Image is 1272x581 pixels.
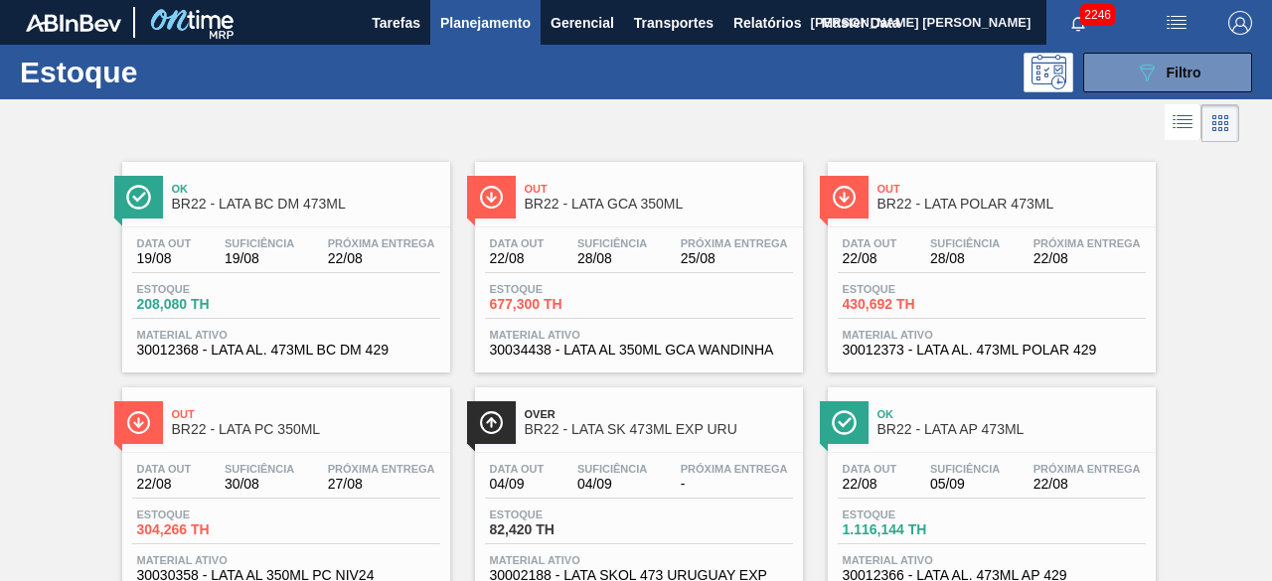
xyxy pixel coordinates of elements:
span: 25/08 [681,251,788,266]
span: Estoque [490,283,629,295]
span: 28/08 [577,251,647,266]
span: 30/08 [225,477,294,492]
span: Material ativo [490,329,788,341]
span: Estoque [843,508,982,520]
span: 30012368 - LATA AL. 473ML BC DM 429 [137,343,435,358]
span: Out [525,183,793,195]
span: BR22 - LATA POLAR 473ML [877,197,1146,212]
span: 22/08 [137,477,192,492]
span: Data out [490,463,545,475]
button: Filtro [1083,53,1252,92]
img: Ícone [479,410,504,435]
span: Próxima Entrega [1033,237,1141,249]
span: BR22 - LATA GCA 350ML [525,197,793,212]
span: 304,266 TH [137,522,276,537]
span: Próxima Entrega [681,237,788,249]
span: Suficiência [225,237,294,249]
span: Material ativo [843,554,1141,566]
span: Ok [172,183,440,195]
img: TNhmsLtSVTkK8tSr43FrP2fwEKptu5GPRR3wAAAABJRU5ErkJggg== [26,14,121,32]
span: 82,420 TH [490,522,629,537]
span: 05/09 [930,477,1000,492]
img: Ícone [832,410,857,435]
span: Estoque [137,283,276,295]
span: Relatórios [733,11,801,35]
span: 28/08 [930,251,1000,266]
span: 19/08 [137,251,192,266]
span: Over [525,408,793,420]
span: Estoque [137,508,276,520]
span: Out [172,408,440,420]
span: BR22 - LATA BC DM 473ML [172,197,440,212]
span: BR22 - LATA AP 473ML [877,422,1146,437]
span: 30012373 - LATA AL. 473ML POLAR 429 [843,343,1141,358]
span: Material ativo [843,329,1141,341]
span: Gerencial [551,11,614,35]
span: Próxima Entrega [681,463,788,475]
img: Ícone [832,185,857,210]
span: 19/08 [225,251,294,266]
span: Ok [877,408,1146,420]
span: 22/08 [328,251,435,266]
span: 04/09 [490,477,545,492]
span: 1.116,144 TH [843,522,982,537]
span: 208,080 TH [137,297,276,312]
span: 430,692 TH [843,297,982,312]
img: Ícone [126,185,151,210]
span: 22/08 [843,251,897,266]
span: Suficiência [930,463,1000,475]
span: Data out [843,463,897,475]
span: 27/08 [328,477,435,492]
span: 30034438 - LATA AL 350ML GCA WANDINHA [490,343,788,358]
span: Out [877,183,1146,195]
span: 22/08 [1033,477,1141,492]
span: Material ativo [137,554,435,566]
a: ÍconeOutBR22 - LATA GCA 350MLData out22/08Suficiência28/08Próxima Entrega25/08Estoque677,300 THMa... [460,147,813,372]
span: Estoque [843,283,982,295]
h1: Estoque [20,61,294,83]
span: - [681,477,788,492]
img: Ícone [126,410,151,435]
span: BR22 - LATA PC 350ML [172,422,440,437]
span: Material ativo [137,329,435,341]
span: Estoque [490,508,629,520]
span: 22/08 [490,251,545,266]
span: 22/08 [1033,251,1141,266]
img: userActions [1165,11,1189,35]
span: Próxima Entrega [1033,463,1141,475]
span: Suficiência [577,237,647,249]
span: Data out [843,237,897,249]
span: Filtro [1167,65,1201,80]
span: Data out [490,237,545,249]
span: 04/09 [577,477,647,492]
span: Data out [137,463,192,475]
img: Logout [1228,11,1252,35]
span: Transportes [634,11,714,35]
span: Suficiência [930,237,1000,249]
span: Próxima Entrega [328,463,435,475]
span: Próxima Entrega [328,237,435,249]
span: BR22 - LATA SK 473ML EXP URU [525,422,793,437]
a: ÍconeOkBR22 - LATA BC DM 473MLData out19/08Suficiência19/08Próxima Entrega22/08Estoque208,080 THM... [107,147,460,372]
span: Suficiência [577,463,647,475]
div: Visão em Cards [1201,104,1239,142]
img: Ícone [479,185,504,210]
span: Material ativo [490,554,788,566]
span: 22/08 [843,477,897,492]
span: Suficiência [225,463,294,475]
span: Tarefas [372,11,420,35]
span: Planejamento [440,11,531,35]
span: 2246 [1080,4,1115,26]
span: 677,300 TH [490,297,629,312]
a: ÍconeOutBR22 - LATA POLAR 473MLData out22/08Suficiência28/08Próxima Entrega22/08Estoque430,692 TH... [813,147,1166,372]
span: Data out [137,237,192,249]
div: Pogramando: nenhum usuário selecionado [1024,53,1073,92]
div: Visão em Lista [1165,104,1201,142]
button: Notificações [1046,9,1110,37]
